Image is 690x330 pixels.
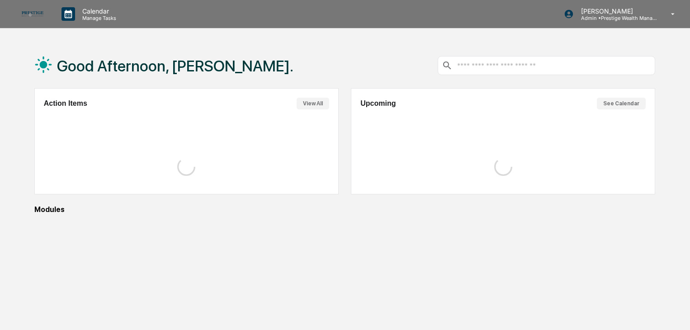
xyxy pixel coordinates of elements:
[574,7,658,15] p: [PERSON_NAME]
[574,15,658,21] p: Admin • Prestige Wealth Management
[34,205,655,214] div: Modules
[75,15,121,21] p: Manage Tasks
[297,98,329,109] button: View All
[22,11,43,17] img: logo
[75,7,121,15] p: Calendar
[360,99,396,108] h2: Upcoming
[597,98,646,109] button: See Calendar
[44,99,87,108] h2: Action Items
[57,57,293,75] h1: Good Afternoon, [PERSON_NAME].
